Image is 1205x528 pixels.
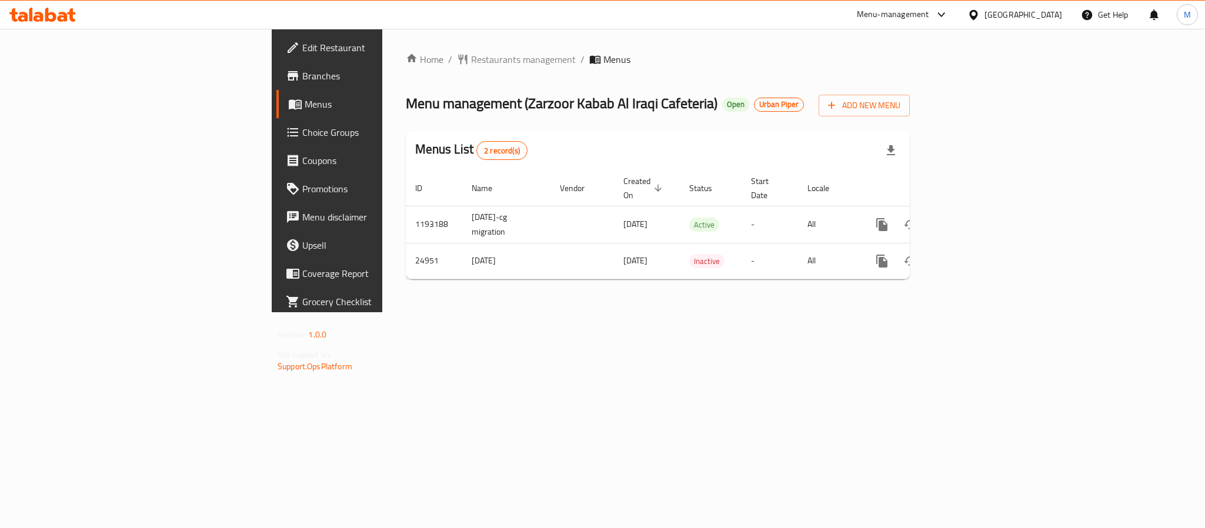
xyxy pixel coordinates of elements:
div: Export file [877,136,905,165]
span: [DATE] [623,216,647,232]
span: Status [689,181,727,195]
button: Add New Menu [819,95,910,116]
span: Get support on: [278,347,332,362]
span: Vendor [560,181,600,195]
span: M [1184,8,1191,21]
td: [DATE] [462,243,550,279]
span: Locale [807,181,844,195]
span: Menus [603,52,630,66]
a: Edit Restaurant [276,34,473,62]
a: Menus [276,90,473,118]
span: Grocery Checklist [302,295,463,309]
div: Inactive [689,254,725,268]
a: Choice Groups [276,118,473,146]
span: Active [689,218,719,232]
span: Menu disclaimer [302,210,463,224]
div: Total records count [476,141,528,160]
span: Restaurants management [471,52,576,66]
div: Open [722,98,749,112]
button: Change Status [896,210,924,239]
a: Support.OpsPlatform [278,359,352,374]
span: Open [722,99,749,109]
span: ID [415,181,438,195]
nav: breadcrumb [406,52,910,66]
a: Promotions [276,175,473,203]
span: 1.0.0 [308,327,326,342]
span: 2 record(s) [477,145,527,156]
span: Start Date [751,174,784,202]
span: Inactive [689,255,725,268]
span: Coupons [302,153,463,168]
div: [GEOGRAPHIC_DATA] [984,8,1062,21]
span: Choice Groups [302,125,463,139]
th: Actions [859,171,990,206]
li: / [580,52,585,66]
span: Promotions [302,182,463,196]
td: - [742,206,798,243]
h2: Menus List [415,141,528,160]
span: Branches [302,69,463,83]
span: Coverage Report [302,266,463,280]
span: Name [472,181,508,195]
button: Change Status [896,247,924,275]
span: Edit Restaurant [302,41,463,55]
span: Version: [278,327,306,342]
span: Upsell [302,238,463,252]
table: enhanced table [406,171,990,279]
span: Urban Piper [755,99,803,109]
td: - [742,243,798,279]
span: Created On [623,174,666,202]
span: [DATE] [623,253,647,268]
a: Upsell [276,231,473,259]
a: Coupons [276,146,473,175]
span: Add New Menu [828,98,900,113]
td: [DATE]-cg migration [462,206,550,243]
a: Branches [276,62,473,90]
div: Menu-management [857,8,929,22]
button: more [868,247,896,275]
span: Menu management ( Zarzoor Kabab Al Iraqi Cafeteria ) [406,90,717,116]
a: Menu disclaimer [276,203,473,231]
a: Restaurants management [457,52,576,66]
button: more [868,210,896,239]
td: All [798,243,859,279]
td: All [798,206,859,243]
a: Coverage Report [276,259,473,288]
span: Menus [305,97,463,111]
a: Grocery Checklist [276,288,473,316]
